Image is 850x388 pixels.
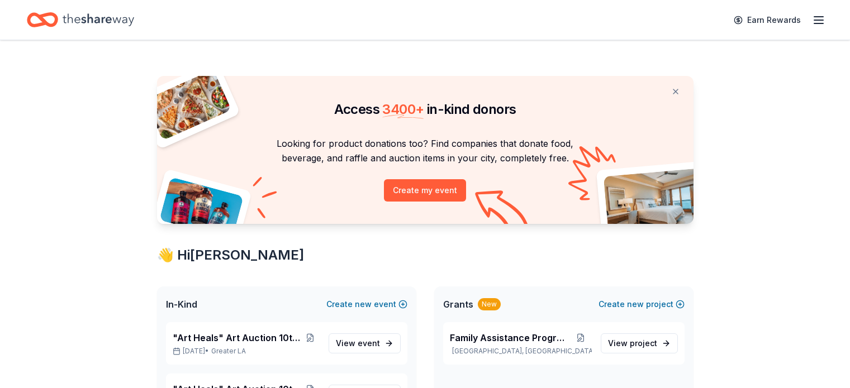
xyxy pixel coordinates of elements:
p: [GEOGRAPHIC_DATA], [GEOGRAPHIC_DATA] [450,347,592,356]
p: Looking for product donations too? Find companies that donate food, beverage, and raffle and auct... [170,136,680,166]
span: new [355,298,372,311]
span: 3400 + [382,101,424,117]
img: Pizza [144,69,231,141]
a: Earn Rewards [727,10,808,30]
img: Curvy arrow [475,190,531,232]
span: Access in-kind donors [334,101,516,117]
span: "Art Heals" Art Auction 10th Annual [173,331,302,344]
a: Home [27,7,134,33]
span: Family Assistance Program [450,331,569,344]
span: View [336,337,380,350]
a: View project [601,333,678,353]
span: Greater LA [211,347,246,356]
a: View event [329,333,401,353]
p: [DATE] • [173,347,320,356]
span: new [627,298,644,311]
button: Createnewproject [599,298,685,311]
button: Createnewevent [326,298,407,311]
span: Grants [443,298,473,311]
span: In-Kind [166,298,197,311]
div: 👋 Hi [PERSON_NAME] [157,246,694,264]
span: project [630,338,657,348]
span: event [358,338,380,348]
div: New [478,298,501,310]
span: View [608,337,657,350]
button: Create my event [384,179,466,202]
